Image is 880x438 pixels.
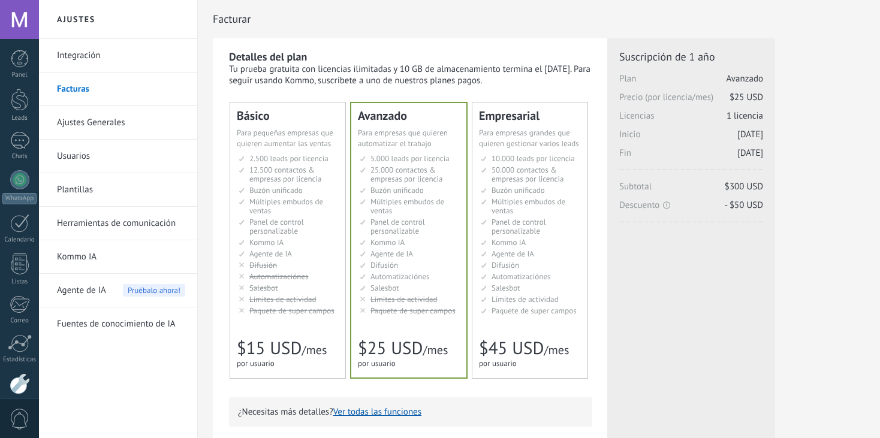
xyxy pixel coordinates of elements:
[619,50,763,64] span: Suscripción de 1 año
[39,240,197,274] li: Kommo IA
[249,294,317,304] span: Límites de actividad
[39,207,197,240] li: Herramientas de comunicación
[249,306,334,316] span: Paquete de super campos
[249,271,309,282] span: Automatizaciónes
[237,337,302,360] span: $15 USD
[619,92,763,110] span: Precio (por licencia/mes)
[619,147,763,166] span: Fin
[333,406,421,418] button: Ver todas las funciones
[249,217,304,236] span: Panel de control personalizable
[2,193,37,204] div: WhatsApp
[492,165,563,184] span: 50.000 contactos & empresas por licencia
[57,307,185,341] a: Fuentes de conocimiento de IA
[544,342,569,358] span: /mes
[249,165,321,184] span: 12.500 contactos & empresas por licencia
[423,342,448,358] span: /mes
[57,106,185,140] a: Ajustes Generales
[57,274,185,307] a: Agente de IA Pruébalo ahora!
[238,406,583,418] p: ¿Necesitas más detalles?
[370,283,399,293] span: Salesbot
[492,197,565,216] span: Múltiples embudos de ventas
[302,342,327,358] span: /mes
[358,128,448,149] span: Para empresas que quieren automatizar el trabajo
[39,106,197,140] li: Ajustes Generales
[479,110,581,122] div: Empresarial
[249,260,277,270] span: Difusión
[492,249,534,259] span: Agente de IA
[57,274,106,307] span: Agente de IA
[57,207,185,240] a: Herramientas de comunicación
[57,240,185,274] a: Kommo IA
[358,110,460,122] div: Avanzado
[737,129,763,140] span: [DATE]
[249,283,278,293] span: Salesbot
[358,337,423,360] span: $25 USD
[39,307,197,340] li: Fuentes de conocimiento de IA
[492,306,577,316] span: Paquete de super campos
[57,140,185,173] a: Usuarios
[123,284,185,297] span: Pruébalo ahora!
[619,181,763,200] span: Subtotal
[370,197,444,216] span: Múltiples embudos de ventas
[737,147,763,159] span: [DATE]
[57,73,185,106] a: Facturas
[213,13,251,25] span: Facturar
[370,237,405,247] span: Kommo IA
[249,249,292,259] span: Agente de IA
[370,260,398,270] span: Difusión
[2,114,37,122] div: Leads
[725,181,763,192] span: $300 USD
[2,317,37,325] div: Correo
[479,337,544,360] span: $45 USD
[370,153,450,164] span: 5.000 leads por licencia
[619,200,763,211] span: Descuento
[370,165,442,184] span: 25.000 contactos & empresas por licencia
[229,64,592,86] div: Tu prueba gratuita con licencias ilimitadas y 10 GB de almacenamiento termina el [DATE]. Para seg...
[39,140,197,173] li: Usuarios
[237,128,333,149] span: Para pequeñas empresas que quieren aumentar las ventas
[492,237,526,247] span: Kommo IA
[229,50,307,64] b: Detalles del plan
[2,153,37,161] div: Chats
[57,173,185,207] a: Plantillas
[370,271,430,282] span: Automatizaciónes
[237,358,275,368] span: por usuario
[492,185,545,195] span: Buzón unificado
[2,278,37,286] div: Listas
[730,92,763,103] span: $25 USD
[619,129,763,147] span: Inicio
[249,153,329,164] span: 2.500 leads por licencia
[39,274,197,307] li: Agente de IA
[492,294,559,304] span: Límites de actividad
[39,173,197,207] li: Plantillas
[370,306,456,316] span: Paquete de super campos
[249,197,323,216] span: Múltiples embudos de ventas
[358,358,396,368] span: por usuario
[370,249,413,259] span: Agente de IA
[727,110,763,122] span: 1 licencia
[57,39,185,73] a: Integración
[492,153,575,164] span: 10.000 leads por licencia
[249,237,284,247] span: Kommo IA
[619,73,763,92] span: Plan
[492,260,519,270] span: Difusión
[479,358,517,368] span: por usuario
[370,217,425,236] span: Panel de control personalizable
[492,217,546,236] span: Panel de control personalizable
[237,110,339,122] div: Básico
[492,283,520,293] span: Salesbot
[39,39,197,73] li: Integración
[39,73,197,106] li: Facturas
[370,294,438,304] span: Límites de actividad
[2,356,37,364] div: Estadísticas
[619,110,763,129] span: Licencias
[249,185,303,195] span: Buzón unificado
[370,185,424,195] span: Buzón unificado
[2,71,37,79] div: Panel
[2,236,37,244] div: Calendario
[492,271,551,282] span: Automatizaciónes
[727,73,763,84] span: Avanzado
[479,128,579,149] span: Para empresas grandes que quieren gestionar varios leads
[725,200,763,211] span: - $50 USD
[2,398,37,406] div: Ajustes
